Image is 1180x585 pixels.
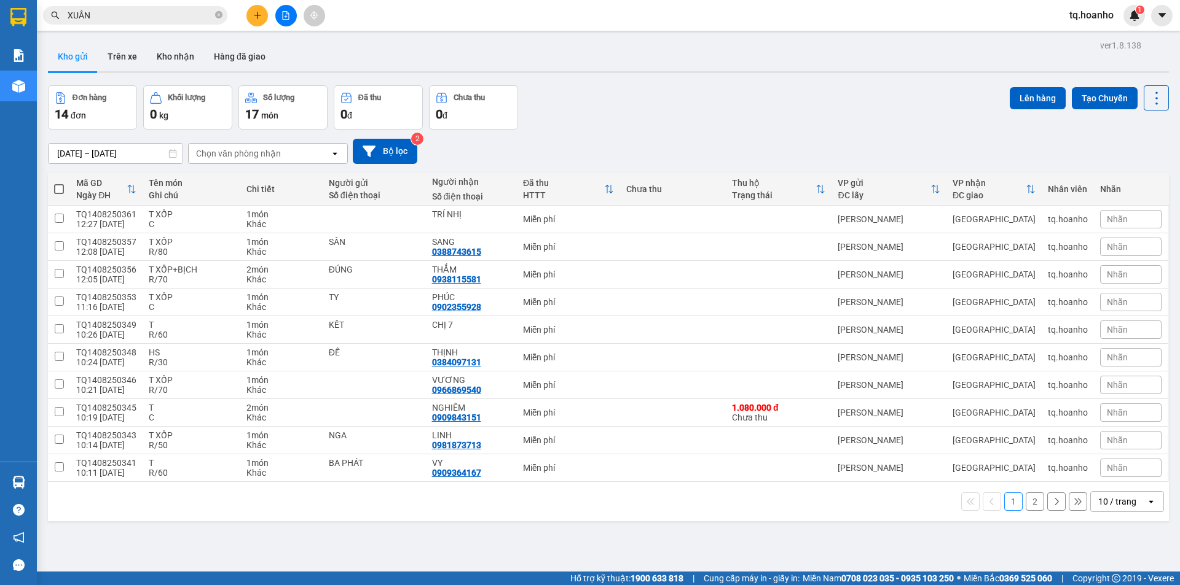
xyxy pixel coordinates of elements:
div: Miễn phí [523,408,614,417]
span: Nhãn [1107,269,1128,279]
div: BA PHÁT [329,458,420,468]
span: Cung cấp máy in - giấy in: [704,571,800,585]
div: Miễn phí [523,352,614,362]
button: Đơn hàng14đơn [48,85,137,130]
div: 2 món [246,403,317,413]
div: Miễn phí [523,269,614,279]
div: [GEOGRAPHIC_DATA] [117,10,242,38]
div: Khối lượng [168,93,205,102]
div: R/60 [149,330,234,339]
div: Người gửi [329,178,420,188]
span: search [51,11,60,20]
span: 1 [1138,6,1142,14]
div: HS [149,347,234,357]
div: Khác [246,357,317,367]
span: Nhãn [1107,463,1128,473]
div: VP gửi [838,178,930,188]
div: 10:11 [DATE] [76,468,136,478]
div: 1 món [246,320,317,330]
span: Nhãn [1107,435,1128,445]
div: NGA [329,430,420,440]
div: T XỐP [149,209,234,219]
span: Nhãn [1107,352,1128,362]
span: | [693,571,694,585]
span: C [49,78,57,91]
div: TRÍ NHỊ [432,209,511,219]
img: warehouse-icon [12,80,25,93]
div: [GEOGRAPHIC_DATA] [953,463,1036,473]
th: Toggle SortBy [946,173,1042,206]
div: Khác [246,413,317,422]
div: R/70 [149,385,234,395]
span: file-add [281,11,290,20]
span: đ [347,110,352,120]
img: icon-new-feature [1129,10,1140,21]
div: 0909364167 [432,468,481,478]
div: [GEOGRAPHIC_DATA] [953,242,1036,252]
div: Miễn phí [523,297,614,307]
div: [GEOGRAPHIC_DATA] [953,297,1036,307]
span: ⚪️ [957,576,961,581]
span: plus [253,11,262,20]
div: T XỐP+BỊCH [149,265,234,274]
div: Đơn hàng [73,93,106,102]
div: Chưa thu [732,403,825,422]
span: Miền Nam [803,571,954,585]
div: Khác [246,330,317,339]
div: LINH [432,430,511,440]
span: Nhãn [1107,325,1128,335]
span: | [1061,571,1063,585]
div: T [149,403,234,413]
div: [GEOGRAPHIC_DATA] [953,435,1036,445]
button: 1 [1004,492,1023,511]
div: tq.hoanho [1048,242,1088,252]
div: Tên hàng: T XỐP ( : 1 ) [10,61,242,77]
span: 0 [340,107,347,122]
div: Ghi chú [149,190,234,200]
div: ĐỀ [329,347,420,357]
div: Chưa thu [626,184,720,194]
div: 1 món [246,237,317,247]
div: 1 món [246,375,317,385]
th: Toggle SortBy [517,173,620,206]
div: Khác [246,274,317,284]
span: caret-down [1157,10,1168,21]
button: file-add [275,5,297,26]
div: 10:14 [DATE] [76,440,136,450]
svg: open [330,149,340,158]
div: Số điện thoại [432,192,511,201]
div: 1 món [246,209,317,219]
div: Số điện thoại [329,190,420,200]
div: Khác [246,468,317,478]
button: Chưa thu0đ [429,85,518,130]
strong: 1900 633 818 [631,573,683,583]
button: Đã thu0đ [334,85,423,130]
div: 0966869540 [432,385,481,395]
div: R/30 [149,357,234,367]
div: Khác [246,247,317,257]
div: ver 1.8.138 [1100,39,1141,52]
span: Miền Bắc [964,571,1052,585]
div: tq.hoanho [1048,325,1088,335]
div: tq.hoanho [1048,297,1088,307]
span: Nhãn [1107,297,1128,307]
svg: open [1146,497,1156,506]
span: Nhãn [1107,408,1128,417]
div: [PERSON_NAME] [838,325,940,335]
div: R/80 [149,247,234,257]
img: solution-icon [12,49,25,62]
div: Ghi chú: [10,77,242,92]
span: 0 [436,107,442,122]
span: Nhãn [1107,214,1128,224]
div: Người nhận [432,177,511,187]
div: THẮM [432,265,511,274]
div: Trạng thái [732,190,816,200]
div: Miễn phí [523,325,614,335]
div: Khác [246,302,317,312]
span: 17 [245,107,259,122]
div: [PERSON_NAME] [838,297,940,307]
div: Đã thu [523,178,604,188]
div: CHỊ 7 [432,320,511,330]
div: Miễn phí [523,435,614,445]
div: 1 món [246,347,317,357]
